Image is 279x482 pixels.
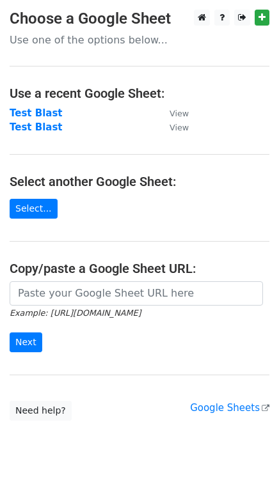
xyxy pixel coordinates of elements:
[170,123,189,132] small: View
[10,174,269,189] h4: Select another Google Sheet:
[10,308,141,318] small: Example: [URL][DOMAIN_NAME]
[157,121,189,133] a: View
[10,332,42,352] input: Next
[10,33,269,47] p: Use one of the options below...
[10,261,269,276] h4: Copy/paste a Google Sheet URL:
[10,199,58,219] a: Select...
[170,109,189,118] small: View
[10,121,63,133] a: Test Blast
[10,10,269,28] h3: Choose a Google Sheet
[190,402,269,414] a: Google Sheets
[10,107,63,119] a: Test Blast
[10,281,263,306] input: Paste your Google Sheet URL here
[10,401,72,421] a: Need help?
[157,107,189,119] a: View
[10,86,269,101] h4: Use a recent Google Sheet:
